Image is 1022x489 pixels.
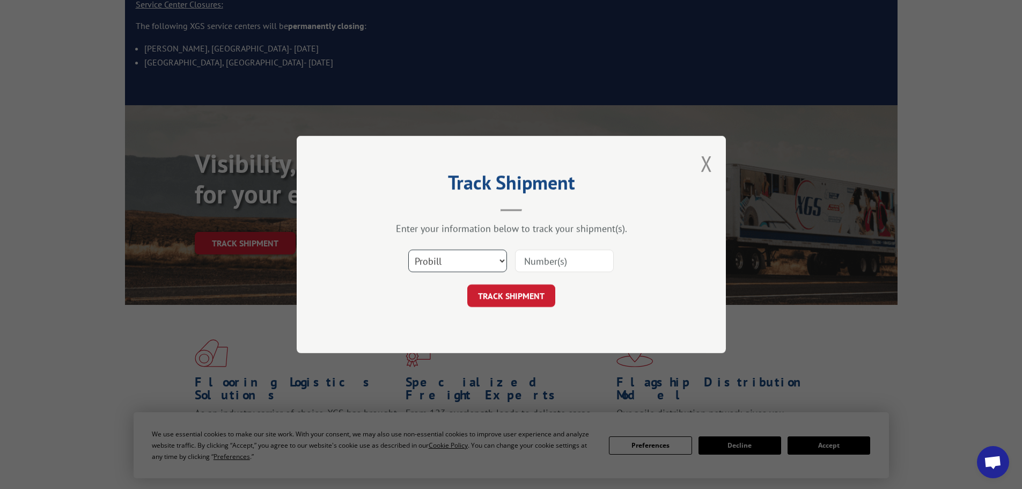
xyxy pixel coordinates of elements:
h2: Track Shipment [350,175,672,195]
button: TRACK SHIPMENT [467,284,555,307]
button: Close modal [701,149,712,178]
input: Number(s) [515,250,614,272]
div: Enter your information below to track your shipment(s). [350,222,672,235]
a: Open chat [977,446,1009,478]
